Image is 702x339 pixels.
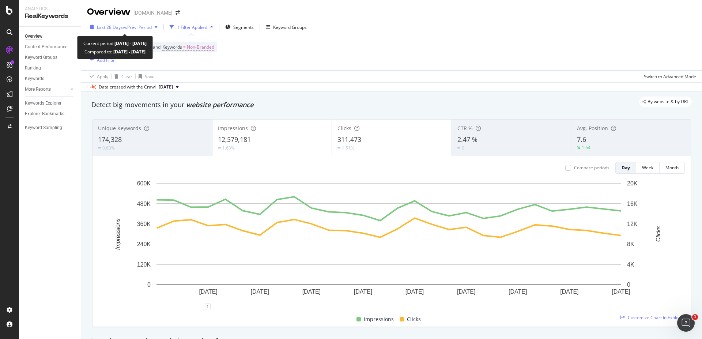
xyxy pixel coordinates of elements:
[133,9,173,16] div: [DOMAIN_NAME]
[25,54,76,61] a: Keyword Groups
[87,21,161,33] button: Last 28 DaysvsPrev. Period
[137,261,151,268] text: 120K
[102,145,115,151] div: 0.63%
[627,180,638,187] text: 20K
[25,43,76,51] a: Content Performance
[627,241,634,247] text: 8K
[187,42,214,52] span: Non-Branded
[145,74,155,80] div: Save
[627,282,630,288] text: 0
[25,33,76,40] a: Overview
[636,162,660,174] button: Week
[156,83,182,91] button: [DATE]
[337,125,351,132] span: Clicks
[407,315,421,324] span: Clicks
[677,314,695,332] iframe: Intercom live chat
[115,218,121,250] text: Impressions
[199,289,217,295] text: [DATE]
[137,180,151,187] text: 600K
[159,84,173,90] span: 2025 Sep. 28th
[25,124,76,132] a: Keyword Sampling
[25,124,62,132] div: Keyword Sampling
[582,144,590,151] div: 1.64
[273,24,307,30] div: Keyword Groups
[25,110,64,118] div: Explorer Bookmarks
[137,241,151,247] text: 240K
[405,289,424,295] text: [DATE]
[457,147,460,149] img: Equal
[147,282,151,288] text: 0
[98,135,122,144] span: 174,328
[342,145,354,151] div: 1.51%
[25,99,61,107] div: Keywords Explorer
[25,64,41,72] div: Ranking
[25,86,68,93] a: More Reports
[218,125,248,132] span: Impressions
[457,135,478,144] span: 2.47 %
[457,289,475,295] text: [DATE]
[648,99,689,104] span: By website & by URL
[620,314,685,321] a: Customize Chart in Explorer
[354,289,372,295] text: [DATE]
[175,10,180,15] div: arrow-right-arrow-left
[97,24,123,30] span: Last 28 Days
[114,40,147,46] b: [DATE] - [DATE]
[25,110,76,118] a: Explorer Bookmarks
[137,200,151,207] text: 480K
[628,314,685,321] span: Customize Chart in Explorer
[98,180,679,306] svg: A chart.
[218,147,221,149] img: Equal
[25,43,67,51] div: Content Performance
[692,314,698,320] span: 1
[218,135,251,144] span: 12,579,181
[87,71,108,82] button: Apply
[302,289,321,295] text: [DATE]
[660,162,685,174] button: Month
[627,261,634,268] text: 4K
[251,289,269,295] text: [DATE]
[622,165,630,171] div: Day
[509,289,527,295] text: [DATE]
[121,74,132,80] div: Clear
[644,74,696,80] div: Switch to Advanced Mode
[222,21,257,33] button: Segments
[574,165,609,171] div: Compare periods
[162,44,182,50] span: Keywords
[462,145,464,151] div: 0
[87,56,116,64] button: Add Filter
[25,86,51,93] div: More Reports
[97,74,108,80] div: Apply
[25,33,42,40] div: Overview
[25,75,44,83] div: Keywords
[233,24,254,30] span: Segments
[222,145,235,151] div: 1.63%
[612,289,630,295] text: [DATE]
[153,44,161,50] span: and
[641,71,696,82] button: Switch to Advanced Mode
[98,147,101,149] img: Equal
[87,6,131,18] div: Overview
[665,165,679,171] div: Month
[25,75,76,83] a: Keywords
[615,162,636,174] button: Day
[97,57,116,63] div: Add Filter
[25,6,75,12] div: Analytics
[627,200,638,207] text: 16K
[167,21,216,33] button: 1 Filter Applied
[337,147,340,149] img: Equal
[205,304,211,309] div: 1
[25,64,76,72] a: Ranking
[655,226,661,242] text: Clicks
[177,24,207,30] div: 1 Filter Applied
[99,84,156,90] div: Data crossed with the Crawl
[112,71,132,82] button: Clear
[642,165,653,171] div: Week
[364,315,394,324] span: Impressions
[112,49,146,55] b: [DATE] - [DATE]
[337,135,361,144] span: 311,473
[560,289,578,295] text: [DATE]
[84,48,146,56] div: Compared to:
[25,12,75,20] div: RealKeywords
[137,221,151,227] text: 360K
[577,135,586,144] span: 7.6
